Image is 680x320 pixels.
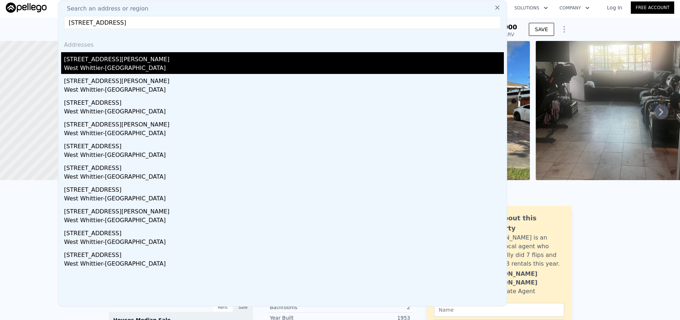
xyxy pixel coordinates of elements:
[64,248,504,259] div: [STREET_ADDRESS]
[64,107,504,117] div: West Whittier-[GEOGRAPHIC_DATA]
[557,22,571,37] button: Show Options
[484,213,564,233] div: Ask about this property
[64,129,504,139] div: West Whittier-[GEOGRAPHIC_DATA]
[64,204,504,216] div: [STREET_ADDRESS][PERSON_NAME]
[434,303,564,317] input: Name
[64,52,504,64] div: [STREET_ADDRESS][PERSON_NAME]
[64,86,504,96] div: West Whittier-[GEOGRAPHIC_DATA]
[64,194,504,204] div: West Whittier-[GEOGRAPHIC_DATA]
[554,1,595,14] button: Company
[484,233,564,268] div: [PERSON_NAME] is an active local agent who personally did 7 flips and bought 3 rentals this year.
[509,1,554,14] button: Solutions
[64,259,504,270] div: West Whittier-[GEOGRAPHIC_DATA]
[484,287,535,296] div: Real Estate Agent
[64,96,504,107] div: [STREET_ADDRESS]
[631,1,674,14] a: Free Account
[61,35,504,52] div: Addresses
[484,270,564,287] div: [PERSON_NAME] [PERSON_NAME]
[6,3,47,13] img: Pellego
[64,64,504,74] div: West Whittier-[GEOGRAPHIC_DATA]
[64,183,504,194] div: [STREET_ADDRESS]
[233,303,253,312] div: Sale
[64,16,501,29] input: Enter an address, city, region, neighborhood or zip code
[64,161,504,173] div: [STREET_ADDRESS]
[213,303,233,312] div: Rent
[64,74,504,86] div: [STREET_ADDRESS][PERSON_NAME]
[340,304,410,311] div: 2
[529,23,554,36] button: SAVE
[64,117,504,129] div: [STREET_ADDRESS][PERSON_NAME]
[598,4,631,11] a: Log In
[64,151,504,161] div: West Whittier-[GEOGRAPHIC_DATA]
[64,216,504,226] div: West Whittier-[GEOGRAPHIC_DATA]
[64,226,504,238] div: [STREET_ADDRESS]
[61,4,148,13] span: Search an address or region
[64,139,504,151] div: [STREET_ADDRESS]
[270,304,340,311] div: Bathrooms
[64,173,504,183] div: West Whittier-[GEOGRAPHIC_DATA]
[64,238,504,248] div: West Whittier-[GEOGRAPHIC_DATA]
